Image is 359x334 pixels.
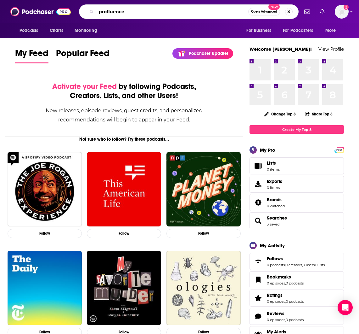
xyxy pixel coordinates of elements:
[56,48,109,62] span: Popular Feed
[318,46,344,52] a: View Profile
[56,48,109,63] a: Popular Feed
[8,152,82,226] img: The Joe Rogan Experience
[75,26,97,35] span: Monitoring
[96,7,248,17] input: Search podcasts, credits, & more...
[267,256,325,261] a: Follows
[267,222,279,226] a: 3 saved
[252,180,264,189] span: Exports
[242,25,279,37] button: open menu
[267,274,304,280] a: Bookmarks
[252,312,264,321] a: Reviews
[325,26,336,35] span: More
[335,5,349,19] img: User Profile
[260,147,275,153] div: My Pro
[252,198,264,207] a: Brands
[283,26,313,35] span: For Podcasters
[267,197,285,202] a: Brands
[37,82,211,100] div: by following Podcasts, Creators, Lists, and other Users!
[285,263,285,267] span: ,
[166,251,241,325] img: Ologies with Alie Ward
[250,212,344,229] span: Searches
[37,106,211,124] div: New releases, episode reviews, guest credits, and personalized recommendations will begin to appe...
[166,152,241,226] img: Planet Money
[335,147,343,152] a: PRO
[52,82,117,91] span: Activate your Feed
[252,161,264,170] span: Lists
[250,46,312,52] a: Welcome [PERSON_NAME]!
[338,300,353,315] div: Open Intercom Messenger
[189,51,228,56] p: Podchaser Update!
[286,318,304,322] a: 0 podcasts
[344,5,349,10] svg: Add a profile image
[87,152,161,226] img: This American Life
[267,281,285,285] a: 0 episodes
[335,5,349,19] span: Logged in as sashagoldin
[267,197,282,202] span: Brands
[303,263,315,267] a: 0 users
[267,179,282,184] span: Exports
[250,125,344,134] a: Create My Top 8
[267,215,287,221] a: Searches
[251,10,277,13] span: Open Advanced
[252,294,264,302] a: Ratings
[267,204,285,208] a: 0 watched
[46,25,67,37] a: Charts
[267,167,280,172] span: 0 items
[50,26,63,35] span: Charts
[10,6,71,18] img: Podchaser - Follow, Share and Rate Podcasts
[166,229,241,238] button: Follow
[286,281,304,285] a: 0 podcasts
[267,160,280,166] span: Lists
[87,251,161,325] a: My Favorite Murder with Karen Kilgariff and Georgia Hardstark
[87,229,161,238] button: Follow
[267,318,285,322] a: 0 episodes
[321,25,344,37] button: open menu
[250,157,344,174] a: Lists
[267,292,283,298] span: Ratings
[15,25,46,37] button: open menu
[335,5,349,19] button: Show profile menu
[252,216,264,225] a: Searches
[267,292,304,298] a: Ratings
[20,26,38,35] span: Podcasts
[285,281,286,285] span: ,
[15,48,48,62] span: My Feed
[250,253,344,270] span: Follows
[267,299,285,304] a: 0 episodes
[252,257,264,266] a: Follows
[79,4,299,19] div: Search podcasts, credits, & more...
[267,311,304,316] a: Reviews
[15,48,48,63] a: My Feed
[260,243,285,249] div: My Activity
[305,108,333,120] button: Share Top 8
[285,299,286,304] span: ,
[302,263,303,267] span: ,
[286,299,304,304] a: 0 podcasts
[70,25,105,37] button: open menu
[267,160,276,166] span: Lists
[285,318,286,322] span: ,
[267,274,291,280] span: Bookmarks
[250,290,344,307] span: Ratings
[250,194,344,211] span: Brands
[267,263,285,267] a: 0 podcasts
[8,229,82,238] button: Follow
[5,137,243,142] div: Not sure who to follow? Try these podcasts...
[261,110,300,118] button: Change Top 8
[267,256,283,261] span: Follows
[315,263,315,267] span: ,
[250,271,344,288] span: Bookmarks
[250,176,344,193] a: Exports
[302,6,312,17] a: Show notifications dropdown
[267,185,282,190] span: 0 items
[252,275,264,284] a: Bookmarks
[8,251,82,325] img: The Daily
